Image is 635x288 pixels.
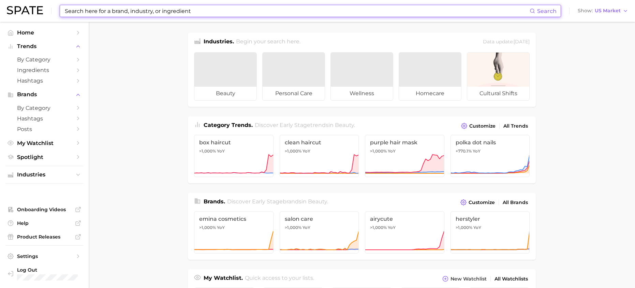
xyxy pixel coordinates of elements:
a: Settings [5,251,83,261]
a: My Watchlist [5,138,83,148]
a: Hashtags [5,75,83,86]
span: Help [17,220,72,226]
span: Trends [17,43,72,49]
span: clean haircut [285,139,354,146]
a: airycute>1,000% YoY [365,211,444,254]
span: cultural shifts [467,87,529,100]
span: Home [17,29,72,36]
a: All Watchlists [493,274,530,284]
button: Brands [5,89,83,100]
a: polka dot nails+770.1% YoY [451,135,530,177]
span: Customize [469,123,496,129]
span: Category Trends . [204,122,253,128]
span: Hashtags [17,115,72,122]
h1: My Watchlist. [204,274,243,284]
a: cultural shifts [467,52,530,101]
a: beauty [194,52,257,101]
span: YoY [217,225,225,230]
h2: Quick access to your lists. [245,274,314,284]
span: Hashtags [17,77,72,84]
a: emina cosmetics>1,000% YoY [194,211,274,254]
input: Search here for a brand, industry, or ingredient [64,5,530,17]
span: by Category [17,56,72,63]
a: by Category [5,54,83,65]
span: >1,000% [285,225,301,230]
a: All Brands [501,198,530,207]
span: Customize [469,200,495,205]
span: YoY [302,225,310,230]
a: wellness [330,52,393,101]
span: All Brands [503,200,528,205]
img: SPATE [7,6,43,14]
a: Posts [5,124,83,134]
span: salon care [285,216,354,222]
a: Product Releases [5,232,83,242]
a: All Trends [502,121,530,131]
button: Trends [5,41,83,52]
button: ShowUS Market [576,6,630,15]
span: Show [578,9,593,13]
span: +770.1% [456,148,472,154]
span: wellness [331,87,393,100]
span: All Trends [503,123,528,129]
span: Onboarding Videos [17,206,72,213]
span: YoY [388,148,396,154]
a: Hashtags [5,113,83,124]
a: Ingredients [5,65,83,75]
span: Search [537,8,557,14]
span: Ingredients [17,67,72,73]
a: Spotlight [5,152,83,162]
span: Industries [17,172,72,178]
a: salon care>1,000% YoY [280,211,359,254]
span: Discover Early Stage trends in . [255,122,355,128]
span: YoY [473,148,481,154]
a: homecare [399,52,461,101]
a: box haircut>1,000% YoY [194,135,274,177]
span: Spotlight [17,154,72,160]
button: New Watchlist [441,274,488,284]
a: Help [5,218,83,228]
span: New Watchlist [451,276,487,282]
span: Settings [17,253,72,259]
span: airycute [370,216,439,222]
span: >1,000% [370,148,387,154]
button: Customize [459,121,497,131]
span: personal care [263,87,325,100]
span: >1,000% [370,225,387,230]
span: US Market [595,9,621,13]
a: by Category [5,103,83,113]
button: Industries [5,170,83,180]
span: Product Releases [17,234,72,240]
span: >1,000% [199,148,216,154]
a: herstyler>1,000% YoY [451,211,530,254]
span: herstyler [456,216,525,222]
span: beauty [335,122,354,128]
span: beauty [308,198,327,205]
span: purple hair mask [370,139,439,146]
a: Home [5,27,83,38]
span: YoY [473,225,481,230]
span: beauty [194,87,256,100]
span: Posts [17,126,72,132]
span: Discover Early Stage brands in . [227,198,328,205]
span: YoY [217,148,225,154]
span: All Watchlists [494,276,528,282]
span: >1,000% [199,225,216,230]
span: Log Out [17,267,94,273]
button: Customize [459,198,497,207]
span: box haircut [199,139,268,146]
span: Brands [17,91,72,98]
span: >1,000% [456,225,472,230]
span: YoY [302,148,310,154]
a: personal care [262,52,325,101]
span: emina cosmetics [199,216,268,222]
span: Brands . [204,198,225,205]
span: My Watchlist [17,140,72,146]
a: purple hair mask>1,000% YoY [365,135,444,177]
a: clean haircut>1,000% YoY [280,135,359,177]
span: by Category [17,105,72,111]
h2: Begin your search here. [236,38,300,47]
span: polka dot nails [456,139,525,146]
a: Onboarding Videos [5,204,83,215]
span: >1,000% [285,148,301,154]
